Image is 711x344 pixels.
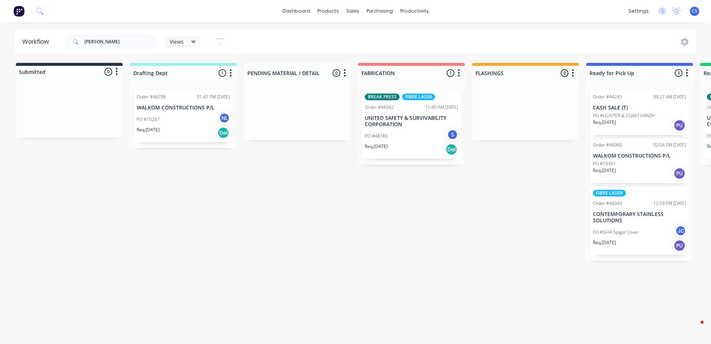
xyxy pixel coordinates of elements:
p: Req. [DATE] [593,239,616,246]
p: PO #48186 [365,133,388,139]
p: UNITED SAFETY & SURVIVABILITY CORPORATION [365,115,458,128]
span: Views [170,38,184,45]
div: Del [217,127,229,139]
div: BREAK PRESS [365,94,400,100]
p: PO #10267 [137,116,160,123]
div: Order #46960 [593,142,622,148]
div: Del [445,144,457,155]
div: productivity [397,6,433,17]
p: PO #HUNTER & COAST HANDY [593,112,655,119]
div: settings [625,6,652,17]
div: 11:40 AM [DATE] [425,104,458,111]
p: Req. [DATE] [365,143,388,150]
div: FIBRE LASEROrder #4694312:59 PM [DATE]CONTEMPORARY STAINLESS SOLUTIONSPO #GHA Spigot CoverJCReq.[... [590,187,689,255]
img: Factory [13,6,24,17]
p: WALKOM CONSTRUCTIONS P/L [137,105,230,111]
div: BREAK PRESSFIBRE LASEROrder #4656211:40 AM [DATE]UNITED SAFETY & SURVIVABILITY CORPORATIONPO #481... [362,91,461,159]
p: PO #10351 [593,161,616,167]
div: NL [219,112,230,124]
div: Order #46943 [593,200,622,207]
div: 01:47 PM [DATE] [197,94,230,100]
span: CS [692,8,697,14]
p: CONTEMPORARY STAINLESS SOLUTIONS [593,211,686,224]
div: FIBRE LASER [402,94,435,100]
div: PU [674,119,685,131]
input: Search for orders... [84,34,158,49]
div: FIBRE LASER [593,190,626,196]
div: Workflow [22,37,53,46]
div: Order #4696002:54 PM [DATE]WALKOM CONSTRUCTIONS P/LPO #10351Req.[DATE]PU [590,139,689,183]
p: PO #GHA Spigot Cover [593,229,639,236]
p: Req. [DATE] [137,127,160,133]
div: JC [675,225,686,236]
div: 12:59 PM [DATE] [653,200,686,207]
a: dashboard [279,6,314,17]
p: Req. [DATE] [593,167,616,174]
p: Req. [DATE] [593,119,616,126]
div: S [447,129,458,140]
iframe: Intercom live chat [686,319,704,337]
p: CASH SALE (T) [593,105,686,111]
div: Order #4679801:47 PM [DATE]WALKOM CONSTRUCTIONS P/LPO #10267NLReq.[DATE]Del [134,91,233,142]
div: sales [343,6,363,17]
div: 02:54 PM [DATE] [653,142,686,148]
div: Order #46798 [137,94,166,100]
div: Order #46562 [365,104,394,111]
div: purchasing [363,6,397,17]
div: 09:27 AM [DATE] [653,94,686,100]
p: WALKOM CONSTRUCTIONS P/L [593,153,686,159]
div: Order #4424309:27 AM [DATE]CASH SALE (T)PO #HUNTER & COAST HANDYReq.[DATE]PU [590,91,689,135]
div: PU [674,240,685,252]
div: products [314,6,343,17]
div: PU [674,168,685,179]
div: Order #44243 [593,94,622,100]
